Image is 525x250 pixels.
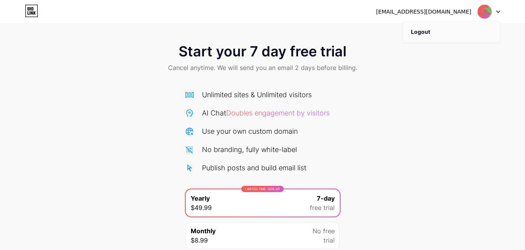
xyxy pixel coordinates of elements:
[202,108,330,118] div: AI Chat
[202,89,312,100] div: Unlimited sites & Unlimited visitors
[191,203,212,212] span: $49.99
[191,236,208,245] span: $8.99
[313,226,335,236] span: No free
[403,21,500,42] li: Logout
[179,44,346,59] span: Start your 7 day free trial
[226,109,330,117] span: Doubles engagement by visitors
[191,194,210,203] span: Yearly
[202,144,297,155] div: No branding, fully white-label
[310,203,335,212] span: free trial
[241,186,284,192] div: LIMITED TIME : 50% off
[317,194,335,203] span: 7-day
[477,4,492,19] img: sibanshproperties
[376,8,471,16] div: [EMAIL_ADDRESS][DOMAIN_NAME]
[202,163,306,173] div: Publish posts and build email list
[323,236,335,245] span: trial
[168,63,357,72] span: Cancel anytime. We will send you an email 2 days before billing.
[202,126,298,136] div: Use your own custom domain
[191,226,216,236] span: Monthly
